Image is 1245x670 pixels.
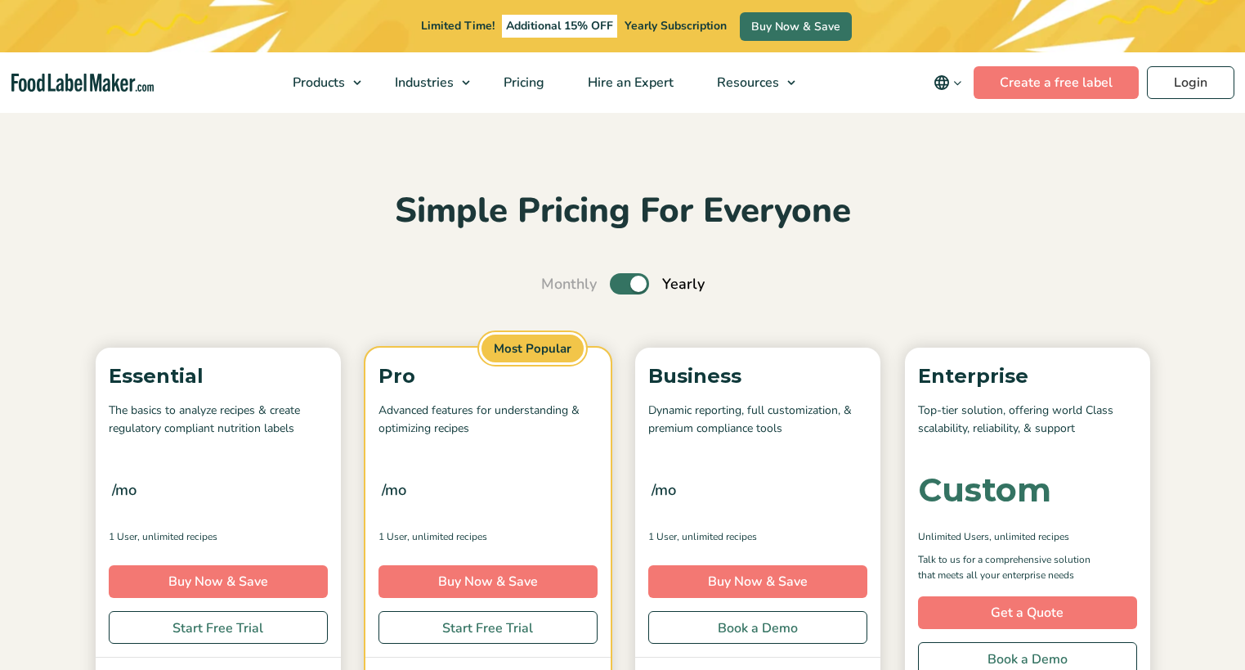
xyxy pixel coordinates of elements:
a: Buy Now & Save [740,12,852,41]
p: Essential [109,361,328,392]
span: Yearly [662,273,705,295]
span: Yearly Subscription [625,18,727,34]
label: Toggle [610,273,649,295]
span: Limited Time! [421,18,495,34]
span: , Unlimited Recipes [137,529,217,544]
span: Pricing [499,74,546,92]
span: /mo [112,479,137,501]
a: Resources [696,52,804,113]
span: , Unlimited Recipes [677,529,757,544]
a: Buy Now & Save [648,565,867,598]
a: Buy Now & Save [378,565,598,598]
a: Buy Now & Save [109,565,328,598]
p: Enterprise [918,361,1137,392]
p: Dynamic reporting, full customization, & premium compliance tools [648,402,867,438]
p: Pro [378,361,598,392]
span: Additional 15% OFF [502,15,617,38]
p: Business [648,361,867,392]
span: Hire an Expert [583,74,675,92]
span: Unlimited Users [918,529,989,544]
a: Book a Demo [648,611,867,644]
span: , Unlimited Recipes [407,529,487,544]
a: Products [271,52,369,113]
span: /mo [382,479,406,501]
a: Start Free Trial [378,611,598,644]
span: 1 User [378,529,407,544]
span: , Unlimited Recipes [989,529,1069,544]
a: Create a free label [974,66,1139,99]
span: 1 User [109,529,137,544]
span: Industries [390,74,455,92]
p: The basics to analyze recipes & create regulatory compliant nutrition labels [109,402,328,438]
span: Resources [712,74,781,92]
a: Pricing [482,52,562,113]
span: Monthly [541,273,597,295]
a: Start Free Trial [109,611,328,644]
p: Top-tier solution, offering world Class scalability, reliability, & support [918,402,1137,438]
h2: Simple Pricing For Everyone [87,189,1158,234]
p: Talk to us for a comprehensive solution that meets all your enterprise needs [918,552,1106,583]
div: Custom [918,474,1051,506]
a: Login [1147,66,1234,99]
p: Advanced features for understanding & optimizing recipes [378,402,598,438]
span: Products [288,74,347,92]
a: Get a Quote [918,596,1137,629]
a: Industries [374,52,478,113]
span: /mo [652,479,676,501]
span: 1 User [648,529,677,544]
a: Hire an Expert [567,52,692,113]
span: Most Popular [479,332,586,366]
